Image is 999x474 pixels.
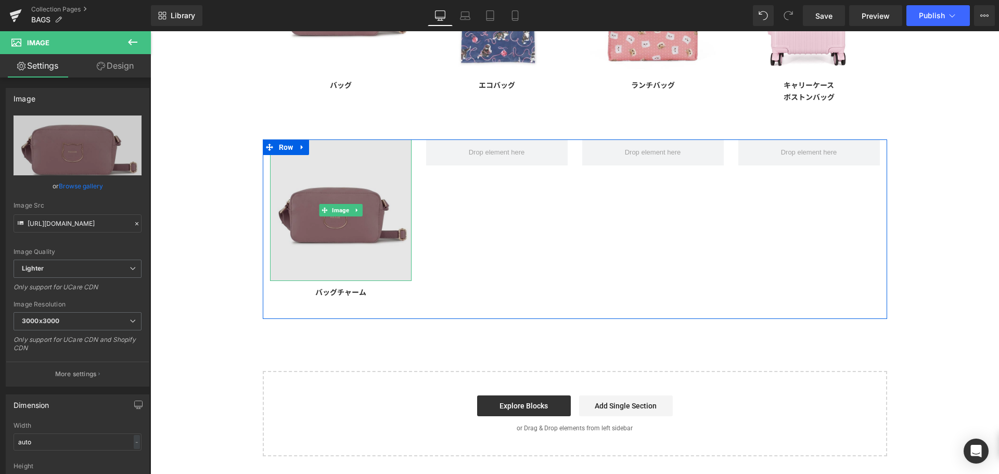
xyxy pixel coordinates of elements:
div: Only support for UCare CDN [14,283,142,298]
a: Collection Pages [31,5,151,14]
input: auto [14,433,142,451]
button: More [974,5,995,26]
a: Add Single Section [429,364,522,385]
div: Image Resolution [14,301,142,308]
span: Row [126,108,146,124]
div: - [134,435,140,449]
span: エコバッグ [328,48,365,59]
a: ランチバッグ [470,43,535,65]
span: Image [180,173,201,185]
a: Desktop [428,5,453,26]
span: Image [27,39,49,47]
div: Image [14,88,35,103]
input: Link [14,214,142,233]
span: Library [171,11,195,20]
a: Expand / Collapse [145,108,159,124]
button: Publish [906,5,970,26]
div: Open Intercom Messenger [964,439,989,464]
a: キャリーケースボストンバッグ [623,43,695,77]
span: キャリーケース ボストンバッグ [633,48,684,71]
a: Preview [849,5,902,26]
span: Save [815,10,832,21]
span: BAGS [31,16,50,24]
a: Tablet [478,5,503,26]
a: Mobile [503,5,528,26]
a: エコバッグ [318,43,375,65]
div: Height [14,463,142,470]
a: Laptop [453,5,478,26]
button: Redo [778,5,799,26]
b: Lighter [22,264,44,272]
div: Dimension [14,395,49,409]
b: 3000x3000 [22,317,59,325]
a: バッグ [169,43,212,65]
span: ランチバッグ [481,48,524,59]
span: Publish [919,11,945,20]
div: Width [14,422,142,429]
a: Design [78,54,153,78]
button: Undo [753,5,774,26]
div: Image Src [14,202,142,209]
div: Image Quality [14,248,142,255]
span: バッグ [180,48,201,59]
button: More settings [6,362,149,386]
a: Explore Blocks [327,364,420,385]
p: More settings [55,369,97,379]
span: バッグチャーム [165,255,216,266]
a: バッグチャーム [155,250,226,272]
span: Preview [862,10,890,21]
a: Expand / Collapse [201,173,212,185]
div: or [14,181,142,191]
div: Only support for UCare CDN and Shopify CDN [14,336,142,359]
a: New Library [151,5,202,26]
a: Browse gallery [59,177,103,195]
p: or Drag & Drop elements from left sidebar [129,393,720,401]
